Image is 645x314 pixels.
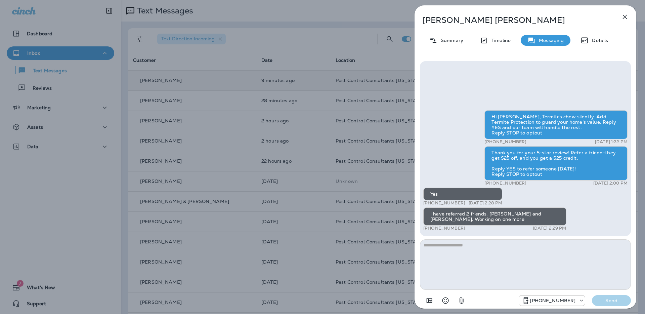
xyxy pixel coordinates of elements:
[593,181,628,186] p: [DATE] 2:00 PM
[423,15,606,25] p: [PERSON_NAME] [PERSON_NAME]
[423,200,465,206] p: [PHONE_NUMBER]
[530,298,575,303] p: [PHONE_NUMBER]
[439,294,452,307] button: Select an emoji
[469,200,502,206] p: [DATE] 2:28 PM
[423,294,436,307] button: Add in a premade template
[423,207,566,226] div: I have referred 2 friends. [PERSON_NAME] and [PERSON_NAME]. Working on one more
[484,139,526,145] p: [PHONE_NUMBER]
[535,38,564,43] p: Messaging
[437,38,463,43] p: Summary
[423,226,465,231] p: [PHONE_NUMBER]
[533,226,566,231] p: [DATE] 2:29 PM
[484,110,628,139] div: Hi [PERSON_NAME], Termites chew silently. Add Termite Protection to guard your home's value. Repl...
[595,139,628,145] p: [DATE] 1:22 PM
[484,146,628,181] div: Thank you for your 5-star review! Refer a friend-they get $25 off, and you get a $25 credit. Repl...
[519,297,585,305] div: +1 (815) 998-9676
[488,38,511,43] p: Timeline
[484,181,526,186] p: [PHONE_NUMBER]
[423,188,502,200] div: Yes
[589,38,608,43] p: Details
